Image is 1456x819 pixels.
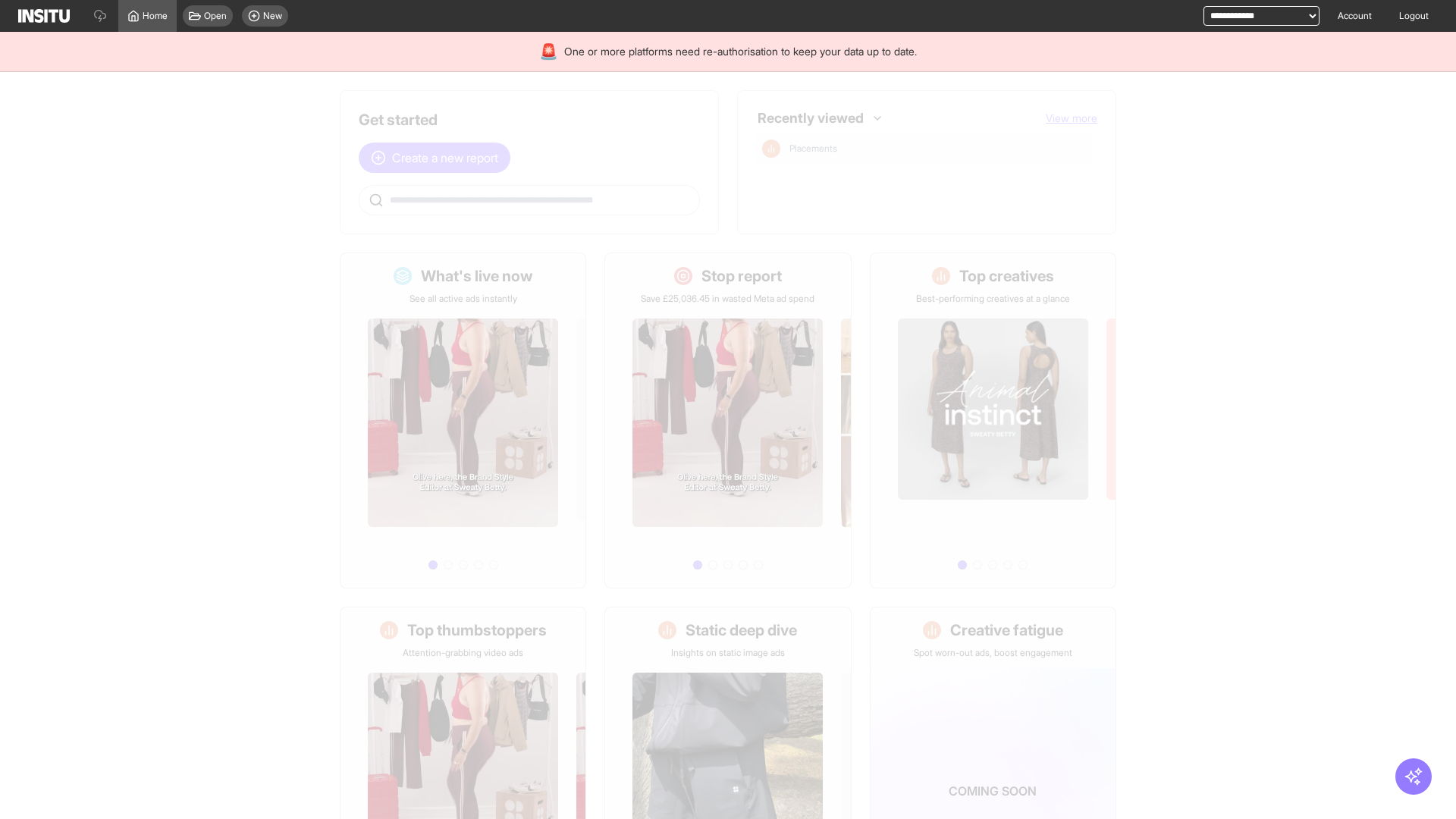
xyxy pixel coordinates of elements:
span: Open [204,10,227,22]
img: Logo [18,9,70,23]
span: One or more platforms need re-authorisation to keep your data up to date. [564,44,917,59]
span: Home [143,10,168,22]
span: New [263,10,282,22]
div: 🚨 [539,41,558,62]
